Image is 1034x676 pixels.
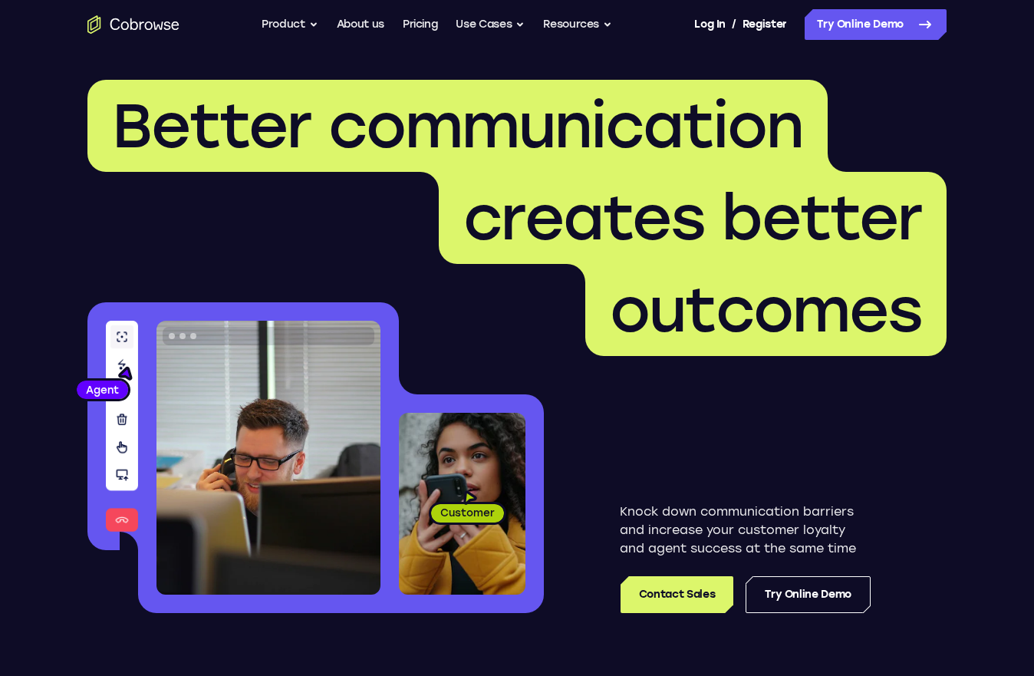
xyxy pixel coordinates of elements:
[620,503,871,558] p: Knock down communication barriers and increase your customer loyalty and agent success at the sam...
[743,9,787,40] a: Register
[732,15,736,34] span: /
[262,9,318,40] button: Product
[87,15,179,34] a: Go to the home page
[694,9,725,40] a: Log In
[106,321,138,532] img: A series of tools used in co-browsing sessions
[456,9,525,40] button: Use Cases
[463,181,922,255] span: creates better
[431,505,504,520] span: Customer
[621,576,733,613] a: Contact Sales
[746,576,871,613] a: Try Online Demo
[805,9,947,40] a: Try Online Demo
[156,321,380,595] img: A customer support agent talking on the phone
[337,9,384,40] a: About us
[112,89,803,163] span: Better communication
[77,382,128,397] span: Agent
[543,9,612,40] button: Resources
[399,413,525,595] img: A customer holding their phone
[403,9,438,40] a: Pricing
[610,273,922,347] span: outcomes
